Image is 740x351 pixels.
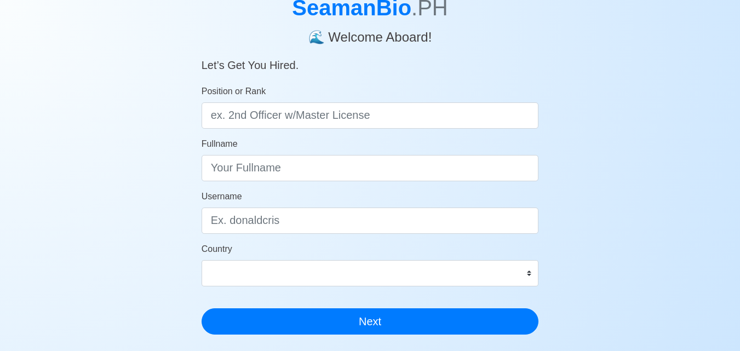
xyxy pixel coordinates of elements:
h5: Let’s Get You Hired. [202,45,539,72]
h4: 🌊 Welcome Aboard! [202,21,539,45]
span: Fullname [202,139,238,148]
span: Position or Rank [202,87,266,96]
button: Next [202,308,539,335]
span: Username [202,192,242,201]
input: Ex. donaldcris [202,208,539,234]
label: Country [202,243,232,256]
input: ex. 2nd Officer w/Master License [202,102,539,129]
input: Your Fullname [202,155,539,181]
